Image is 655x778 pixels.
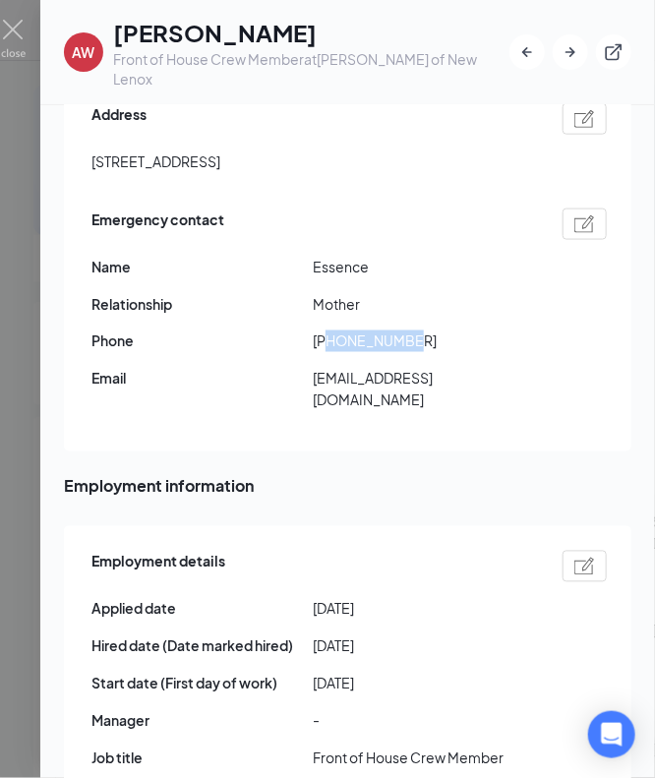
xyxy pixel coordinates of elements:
span: [PHONE_NUMBER] [313,330,534,352]
span: Applied date [91,598,313,620]
span: Employment details [91,551,225,582]
div: Open Intercom Messenger [588,711,635,758]
span: Address [91,103,147,135]
span: Hired date (Date marked hired) [91,635,313,657]
span: Front of House Crew Member [313,748,534,769]
svg: ExternalLink [604,42,624,62]
span: Name [91,256,313,277]
span: [EMAIL_ADDRESS][DOMAIN_NAME] [313,368,534,411]
span: Phone [91,330,313,352]
button: ExternalLink [596,34,631,70]
span: Relationship [91,293,313,315]
span: Job title [91,748,313,769]
button: ArrowRight [553,34,588,70]
span: - [313,710,534,732]
span: Start date (First day of work) [91,673,313,694]
span: Employment information [64,474,631,499]
span: [STREET_ADDRESS] [91,150,220,172]
span: [DATE] [313,635,534,657]
button: ArrowLeftNew [509,34,545,70]
div: AW [73,42,95,62]
span: Manager [91,710,313,732]
span: [DATE] [313,598,534,620]
span: [DATE] [313,673,534,694]
span: Mother [313,293,534,315]
svg: ArrowLeftNew [517,42,537,62]
h1: [PERSON_NAME] [113,16,509,49]
span: Email [91,368,313,389]
span: Emergency contact [91,209,224,240]
span: Essence [313,256,534,277]
div: Front of House Crew Member at [PERSON_NAME] of New Lenox [113,49,509,89]
svg: ArrowRight [561,42,580,62]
